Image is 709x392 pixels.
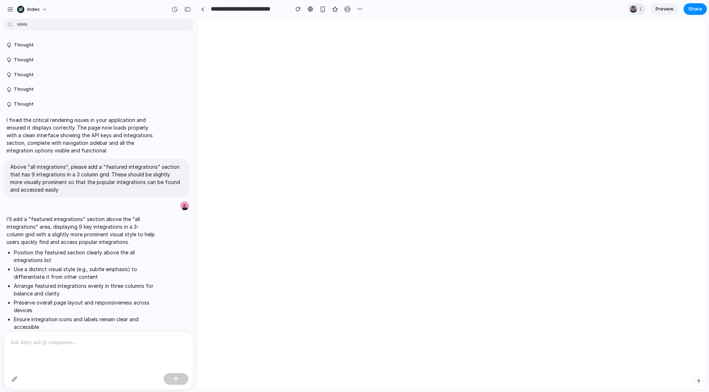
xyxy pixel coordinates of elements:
span: Preview [656,5,674,13]
span: 1 [639,5,644,13]
p: I'll add a "featured integrations" section above the "all integrations" area, displaying 9 key in... [7,215,155,246]
p: Above "all integrations", please add a "featured integrations" section that has 9 integrations in... [10,163,183,193]
span: Share [688,5,702,13]
span: Index [27,6,40,13]
div: 1 [628,3,646,15]
li: Position the featured section clearly above the all integrations list [14,249,155,264]
li: Ensure integration icons and labels remain clear and accessible [14,315,155,331]
li: Arrange featured integrations evenly in three columns for balance and clarity [14,282,155,297]
li: Use a distinct visual style (e.g., subtle emphasis) to differentiate it from other content [14,265,155,281]
button: Share [684,3,707,15]
a: Preview [650,3,679,15]
li: Preserve overall page layout and responsiveness across devices [14,299,155,314]
p: I fixed the critical rendering issues in your application and ensured it displays correctly. The ... [7,116,155,154]
button: Index [14,4,51,15]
